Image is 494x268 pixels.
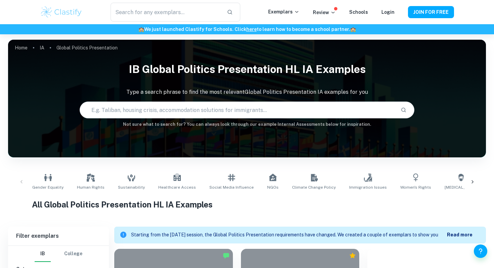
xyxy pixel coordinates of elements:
p: Type a search phrase to find the most relevant Global Politics Presentation IA examples for you [8,88,486,96]
p: Review [313,9,336,16]
span: Immigration Issues [349,184,387,190]
span: Healthcare Access [158,184,196,190]
img: Marked [223,252,230,259]
div: Filter type choice [35,246,82,262]
span: [MEDICAL_DATA] [445,184,477,190]
h6: Not sure what to search for? You can always look through our example Internal Assessments below f... [8,121,486,128]
a: IA [40,43,44,52]
button: JOIN FOR FREE [408,6,454,18]
button: Search [398,104,409,116]
h1: IB Global Politics Presentation HL IA examples [8,59,486,80]
span: Gender Equality [32,184,64,190]
span: Climate Change Policy [292,184,336,190]
a: Home [15,43,28,52]
p: Global Politics Presentation [56,44,118,51]
span: Social Media Influence [209,184,254,190]
span: Sustainability [118,184,145,190]
span: Women's Rights [400,184,431,190]
input: E.g. Taliban, housing crisis, accommodation solutions for immigrants... [80,101,395,119]
b: Read more [447,232,472,237]
a: here [246,27,257,32]
button: College [64,246,82,262]
span: 🏫 [138,27,144,32]
h6: Filter exemplars [8,227,109,245]
span: Human Rights [77,184,105,190]
a: Login [381,9,395,15]
button: IB [35,246,51,262]
input: Search for any exemplars... [111,3,221,22]
h6: We just launched Clastify for Schools. Click to learn how to become a school partner. [1,26,493,33]
span: 🏫 [350,27,356,32]
img: Clastify logo [40,5,83,19]
p: Exemplars [268,8,299,15]
a: Schools [349,9,368,15]
p: Starting from the [DATE] session, the Global Politics Presentation requirements have changed. We ... [131,231,447,239]
span: NGOs [267,184,279,190]
h1: All Global Politics Presentation HL IA Examples [32,198,462,210]
div: Premium [349,252,356,259]
button: Help and Feedback [474,244,487,258]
